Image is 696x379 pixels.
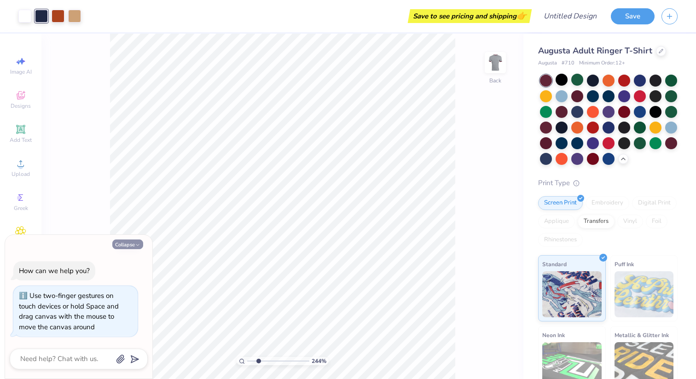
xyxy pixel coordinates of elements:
[489,76,501,85] div: Back
[586,196,629,210] div: Embroidery
[542,330,565,340] span: Neon Ink
[562,59,574,67] span: # 710
[112,239,143,249] button: Collapse
[615,271,674,317] img: Puff Ink
[617,215,643,228] div: Vinyl
[312,357,326,365] span: 244 %
[542,271,602,317] img: Standard
[578,215,615,228] div: Transfers
[611,8,655,24] button: Save
[536,7,604,25] input: Untitled Design
[12,170,30,178] span: Upload
[542,259,567,269] span: Standard
[538,59,557,67] span: Augusta
[538,196,583,210] div: Screen Print
[538,178,678,188] div: Print Type
[615,330,669,340] span: Metallic & Glitter Ink
[19,266,90,275] div: How can we help you?
[538,215,575,228] div: Applique
[10,68,32,76] span: Image AI
[538,45,652,56] span: Augusta Adult Ringer T-Shirt
[486,53,505,72] img: Back
[538,233,583,247] div: Rhinestones
[14,204,28,212] span: Greek
[19,291,119,332] div: Use two-finger gestures on touch devices or hold Space and drag canvas with the mouse to move the...
[10,136,32,144] span: Add Text
[516,10,527,21] span: 👉
[615,259,634,269] span: Puff Ink
[632,196,677,210] div: Digital Print
[579,59,625,67] span: Minimum Order: 12 +
[410,9,529,23] div: Save to see pricing and shipping
[5,239,37,253] span: Clipart & logos
[11,102,31,110] span: Designs
[646,215,667,228] div: Foil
